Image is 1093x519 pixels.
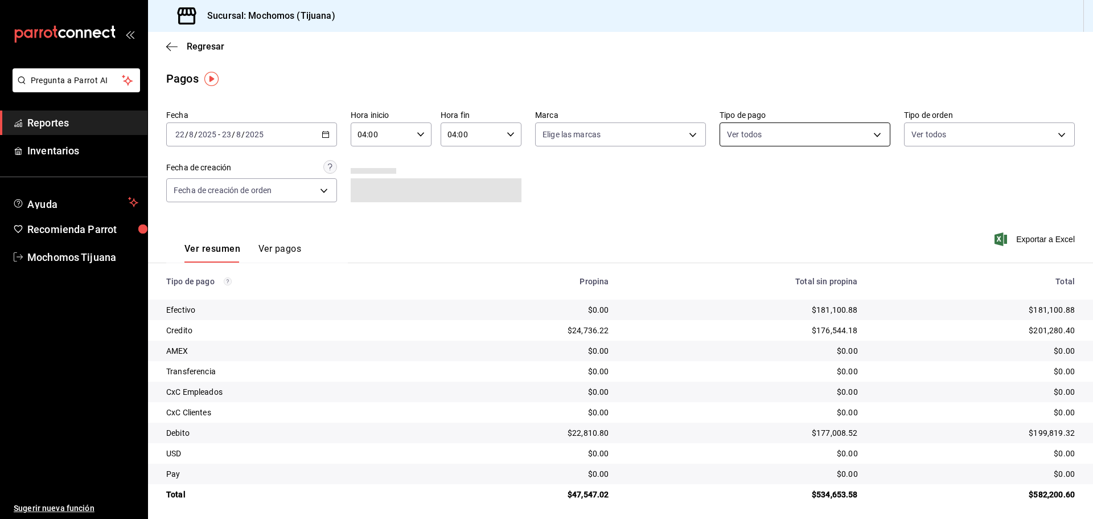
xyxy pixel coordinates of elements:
[627,386,857,398] div: $0.00
[184,243,301,263] div: navigation tabs
[27,222,138,237] span: Recomienda Parrot
[13,68,140,92] button: Pregunta a Parrot AI
[166,111,337,119] label: Fecha
[125,30,134,39] button: open_drawer_menu
[997,232,1075,246] button: Exportar a Excel
[8,83,140,95] a: Pregunta a Parrot AI
[166,366,425,377] div: Transferencia
[166,386,425,398] div: CxC Empleados
[876,386,1075,398] div: $0.00
[443,366,609,377] div: $0.00
[443,427,609,439] div: $22,810.80
[627,448,857,459] div: $0.00
[876,277,1075,286] div: Total
[351,111,432,119] label: Hora inicio
[876,407,1075,418] div: $0.00
[224,277,232,285] svg: Los pagos realizados con Pay y otras terminales son montos brutos.
[627,345,857,357] div: $0.00
[166,70,199,87] div: Pagos
[166,427,425,439] div: Debito
[166,448,425,459] div: USD
[27,143,138,158] span: Inventarios
[443,345,609,357] div: $0.00
[31,75,122,87] span: Pregunta a Parrot AI
[27,115,138,130] span: Reportes
[198,130,217,139] input: ----
[543,129,601,140] span: Elige las marcas
[876,345,1075,357] div: $0.00
[443,489,609,500] div: $47,547.02
[443,277,609,286] div: Propina
[204,72,219,86] img: Tooltip marker
[166,407,425,418] div: CxC Clientes
[535,111,706,119] label: Marca
[166,41,224,52] button: Regresar
[876,366,1075,377] div: $0.00
[627,489,857,500] div: $534,653.58
[185,130,188,139] span: /
[198,9,335,23] h3: Sucursal: Mochomos (Tijuana)
[236,130,241,139] input: --
[241,130,245,139] span: /
[627,366,857,377] div: $0.00
[166,162,231,174] div: Fecha de creación
[627,468,857,480] div: $0.00
[443,304,609,316] div: $0.00
[876,304,1075,316] div: $181,100.88
[166,489,425,500] div: Total
[727,129,762,140] span: Ver todos
[876,448,1075,459] div: $0.00
[627,277,857,286] div: Total sin propina
[443,468,609,480] div: $0.00
[258,243,301,263] button: Ver pagos
[627,325,857,336] div: $176,544.18
[27,250,138,265] span: Mochomos Tijuana
[232,130,235,139] span: /
[174,185,272,196] span: Fecha de creación de orden
[627,304,857,316] div: $181,100.88
[194,130,198,139] span: /
[166,304,425,316] div: Efectivo
[876,427,1075,439] div: $199,819.32
[218,130,220,139] span: -
[443,325,609,336] div: $24,736.22
[876,325,1075,336] div: $201,280.40
[188,130,194,139] input: --
[187,41,224,52] span: Regresar
[166,277,425,286] div: Tipo de pago
[627,427,857,439] div: $177,008.52
[245,130,264,139] input: ----
[184,243,240,263] button: Ver resumen
[166,345,425,357] div: AMEX
[441,111,521,119] label: Hora fin
[720,111,890,119] label: Tipo de pago
[166,468,425,480] div: Pay
[443,386,609,398] div: $0.00
[904,111,1075,119] label: Tipo de orden
[27,195,124,209] span: Ayuda
[627,407,857,418] div: $0.00
[443,407,609,418] div: $0.00
[876,489,1075,500] div: $582,200.60
[175,130,185,139] input: --
[221,130,232,139] input: --
[443,448,609,459] div: $0.00
[911,129,946,140] span: Ver todos
[876,468,1075,480] div: $0.00
[14,502,138,514] span: Sugerir nueva función
[166,325,425,336] div: Credito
